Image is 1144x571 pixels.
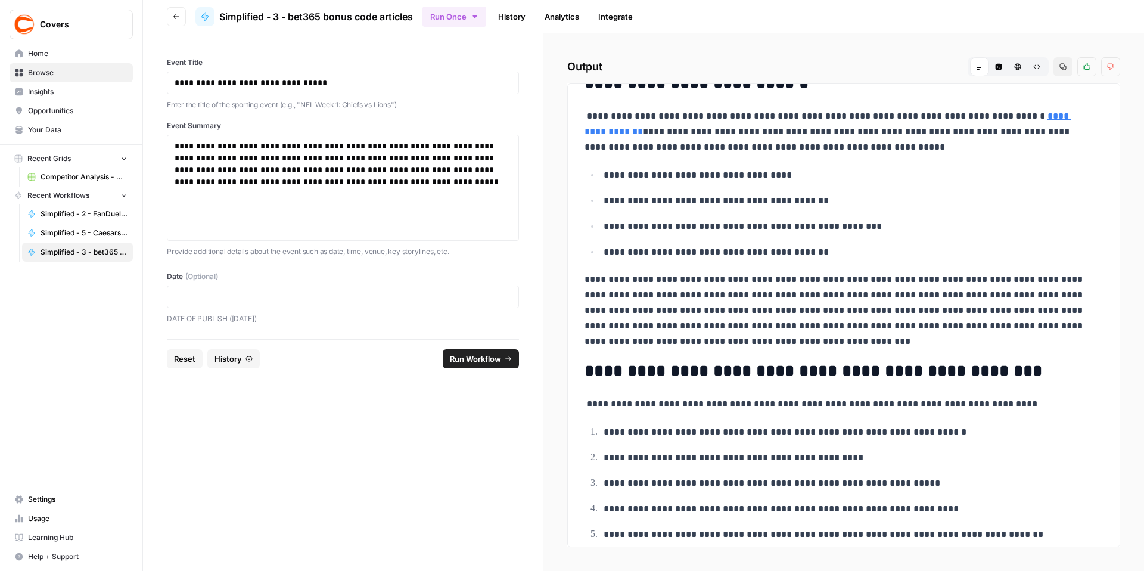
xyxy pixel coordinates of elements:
[10,120,133,139] a: Your Data
[28,532,128,543] span: Learning Hub
[41,172,128,182] span: Competitor Analysis - URL Specific Grid
[28,494,128,505] span: Settings
[422,7,486,27] button: Run Once
[537,7,586,26] a: Analytics
[41,247,128,257] span: Simplified - 3 - bet365 bonus code articles
[27,190,89,201] span: Recent Workflows
[185,271,218,282] span: (Optional)
[10,509,133,528] a: Usage
[40,18,112,30] span: Covers
[41,228,128,238] span: Simplified - 5 - Caesars Sportsbook promo code articles
[167,349,203,368] button: Reset
[195,7,413,26] a: Simplified - 3 - bet365 bonus code articles
[28,48,128,59] span: Home
[10,10,133,39] button: Workspace: Covers
[22,204,133,224] a: Simplified - 2 - FanDuel promo code articles
[28,67,128,78] span: Browse
[450,353,501,365] span: Run Workflow
[10,63,133,82] a: Browse
[207,349,260,368] button: History
[10,82,133,101] a: Insights
[10,490,133,509] a: Settings
[22,167,133,187] a: Competitor Analysis - URL Specific Grid
[27,153,71,164] span: Recent Grids
[167,313,519,325] p: DATE OF PUBLISH ([DATE])
[14,14,35,35] img: Covers Logo
[443,349,519,368] button: Run Workflow
[10,150,133,167] button: Recent Grids
[28,86,128,97] span: Insights
[167,99,519,111] p: Enter the title of the sporting event (e.g., "NFL Week 1: Chiefs vs Lions")
[167,271,519,282] label: Date
[41,209,128,219] span: Simplified - 2 - FanDuel promo code articles
[28,551,128,562] span: Help + Support
[10,547,133,566] button: Help + Support
[567,57,1120,76] h2: Output
[174,353,195,365] span: Reset
[28,105,128,116] span: Opportunities
[10,187,133,204] button: Recent Workflows
[28,125,128,135] span: Your Data
[22,243,133,262] a: Simplified - 3 - bet365 bonus code articles
[10,101,133,120] a: Opportunities
[591,7,640,26] a: Integrate
[214,353,242,365] span: History
[28,513,128,524] span: Usage
[10,528,133,547] a: Learning Hub
[167,57,519,68] label: Event Title
[219,10,413,24] span: Simplified - 3 - bet365 bonus code articles
[167,246,519,257] p: Provide additional details about the event such as date, time, venue, key storylines, etc.
[167,120,519,131] label: Event Summary
[491,7,533,26] a: History
[22,224,133,243] a: Simplified - 5 - Caesars Sportsbook promo code articles
[10,44,133,63] a: Home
